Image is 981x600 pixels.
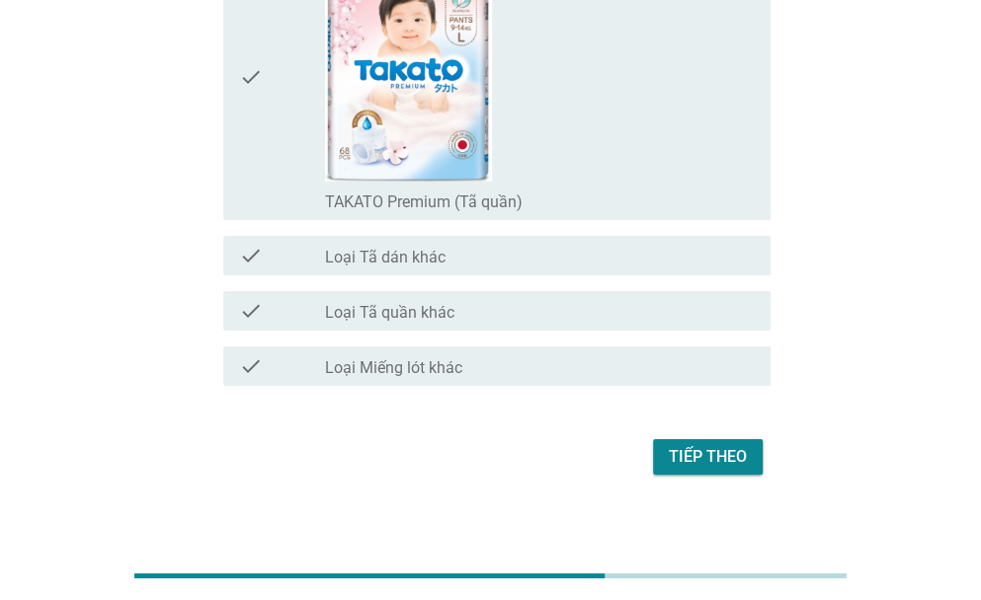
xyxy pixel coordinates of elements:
div: Tiếp theo [669,445,747,469]
i: check [239,354,263,378]
i: check [239,244,263,267]
label: Loại Miếng lót khác [325,358,462,378]
label: TAKATO Premium (Tã quần) [325,192,523,212]
label: Loại Tã quần khác [325,303,454,323]
button: Tiếp theo [653,439,763,475]
i: check [239,299,263,323]
label: Loại Tã dán khác [325,248,446,267]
